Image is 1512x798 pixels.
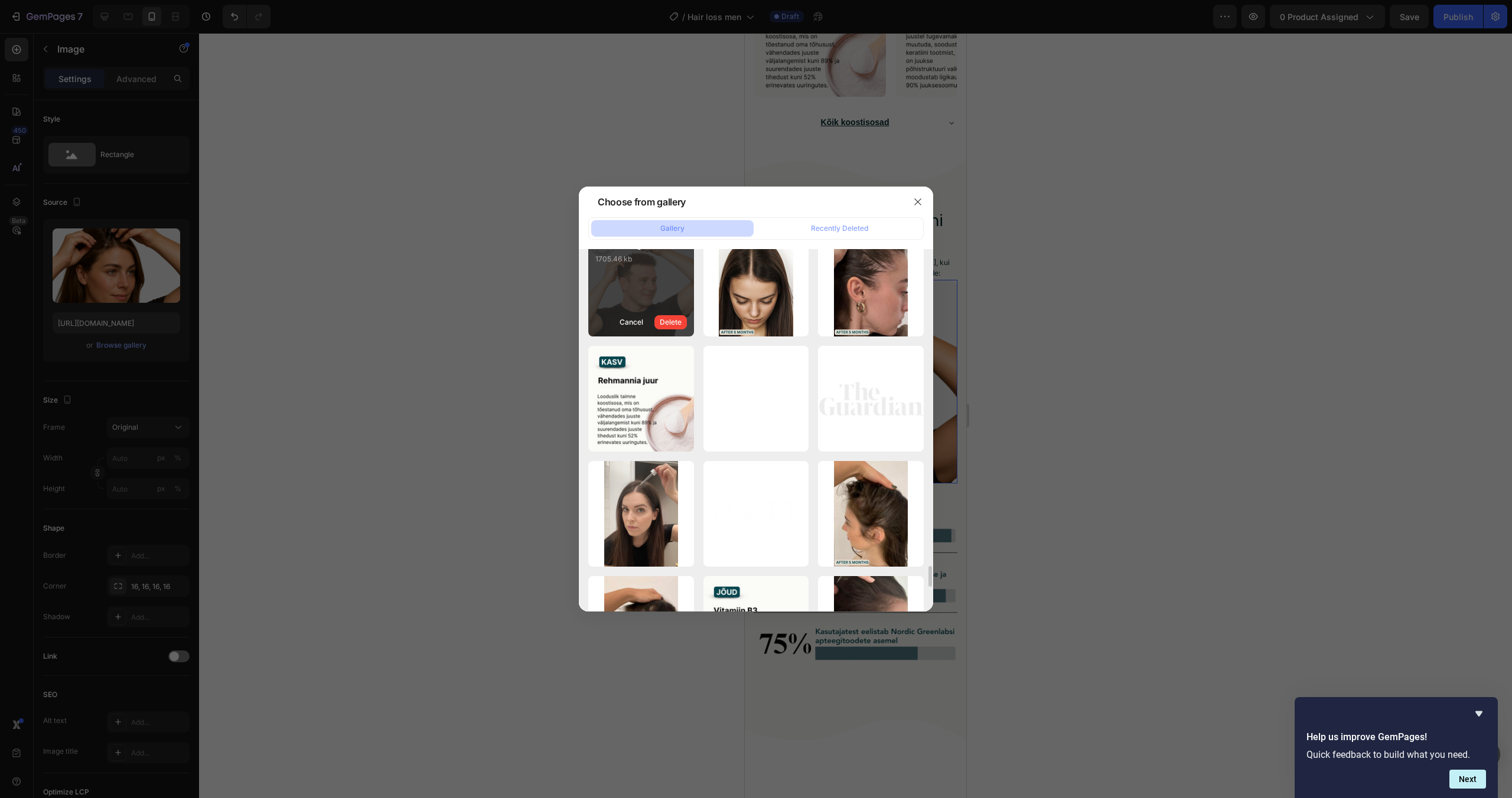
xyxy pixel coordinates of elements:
[1306,707,1486,789] div: Help us improve GemPages!
[17,225,205,244] span: Kliendid kiidavad toote efektiivsust [PERSON_NAME], kui palju see on neid aidanud. Siin on nende ...
[654,315,687,329] button: Delete
[660,317,682,328] div: Delete
[614,315,649,329] button: Cancel
[24,230,49,241] div: Image
[595,253,694,265] p: 1705.46 kb
[834,461,908,567] img: image
[703,461,809,567] img: image
[588,346,694,452] img: image
[604,576,678,682] img: image
[703,393,809,405] img: image
[660,223,685,234] div: Gallery
[604,461,678,567] img: image
[76,84,145,94] u: Kõik koostisosad
[1449,770,1486,789] button: Next question
[1306,730,1486,744] h2: Help us improve GemPages!
[620,317,643,328] div: Cancel
[758,220,921,237] button: Recently Deleted
[811,223,868,234] div: Recently Deleted
[818,346,924,452] img: image
[1306,749,1486,760] p: Quick feedback to build what you need.
[591,220,754,237] button: Gallery
[24,176,198,216] span: Juuksekasvu Seerumi Tulemused
[598,195,686,209] div: Choose from gallery
[834,576,908,682] img: image
[834,231,908,337] img: image
[1472,707,1486,721] button: Hide survey
[719,231,793,337] img: image
[703,576,809,682] img: image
